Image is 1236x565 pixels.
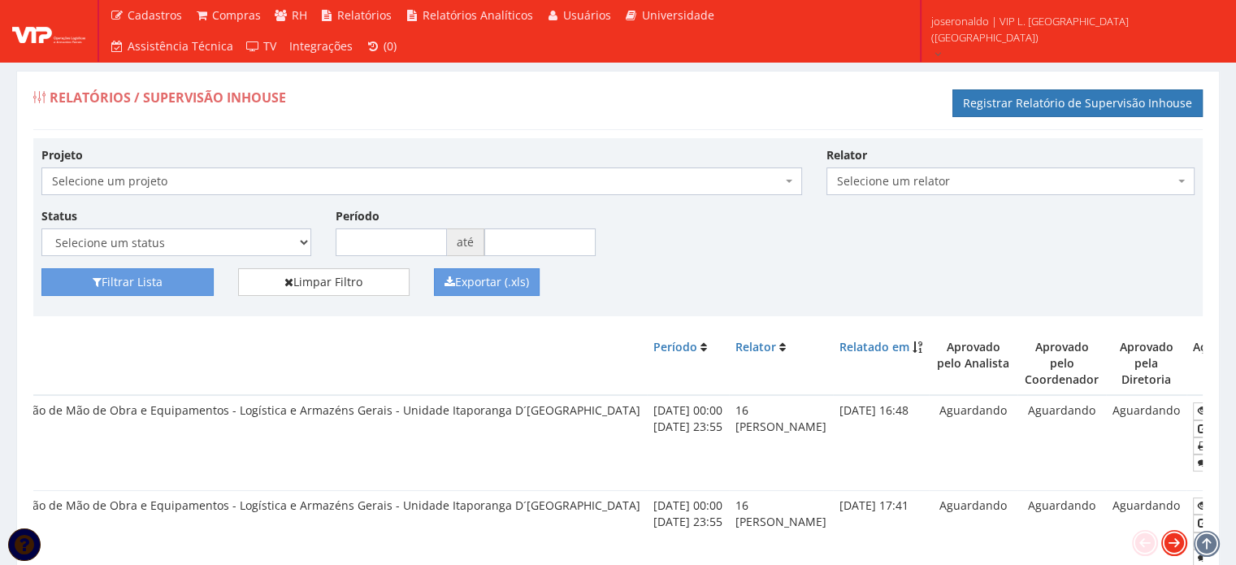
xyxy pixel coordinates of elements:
[826,147,867,163] label: Relator
[103,31,240,62] a: Assistência Técnica
[1017,395,1106,490] td: Aguardando
[52,173,782,189] span: Selecione um projeto
[384,38,397,54] span: (0)
[41,208,77,224] label: Status
[1106,395,1186,490] td: Aguardando
[729,395,833,490] td: 16 [PERSON_NAME]
[128,7,182,23] span: Cadastros
[1106,332,1186,395] th: Aprovado pela Diretoria
[12,19,85,43] img: logo
[833,395,929,490] td: [DATE] 16:48
[292,7,307,23] span: RH
[931,13,1215,46] span: joseronaldo | VIP L. [GEOGRAPHIC_DATA] ([GEOGRAPHIC_DATA])
[337,7,392,23] span: Relatórios
[826,167,1195,195] span: Selecione um relator
[735,339,776,354] a: Relator
[212,7,261,23] span: Compras
[839,339,909,354] a: Relatado em
[1193,454,1218,472] a: 0
[128,38,233,54] span: Assistência Técnica
[238,268,410,296] a: Limpar Filtro
[929,332,1017,395] th: Aprovado pelo Analista
[41,167,802,195] span: Selecione um projeto
[563,7,611,23] span: Usuários
[423,7,533,23] span: Relatórios Analíticos
[336,208,379,224] label: Período
[952,89,1203,117] a: Registrar Relatório de Supervisão Inhouse
[447,228,484,256] span: até
[240,31,284,62] a: TV
[1017,332,1106,395] th: Aprovado pelo Coordenador
[283,31,359,62] a: Integrações
[837,173,1174,189] span: Selecione um relator
[289,38,353,54] span: Integrações
[359,31,403,62] a: (0)
[642,7,714,23] span: Universidade
[41,147,83,163] label: Projeto
[434,268,540,296] button: Exportar (.xls)
[50,89,286,106] span: Relatórios / Supervisão Inhouse
[929,395,1017,490] td: Aguardando
[41,268,214,296] button: Filtrar Lista
[263,38,276,54] span: TV
[653,339,697,354] a: Período
[647,395,729,490] td: [DATE] 00:00 [DATE] 23:55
